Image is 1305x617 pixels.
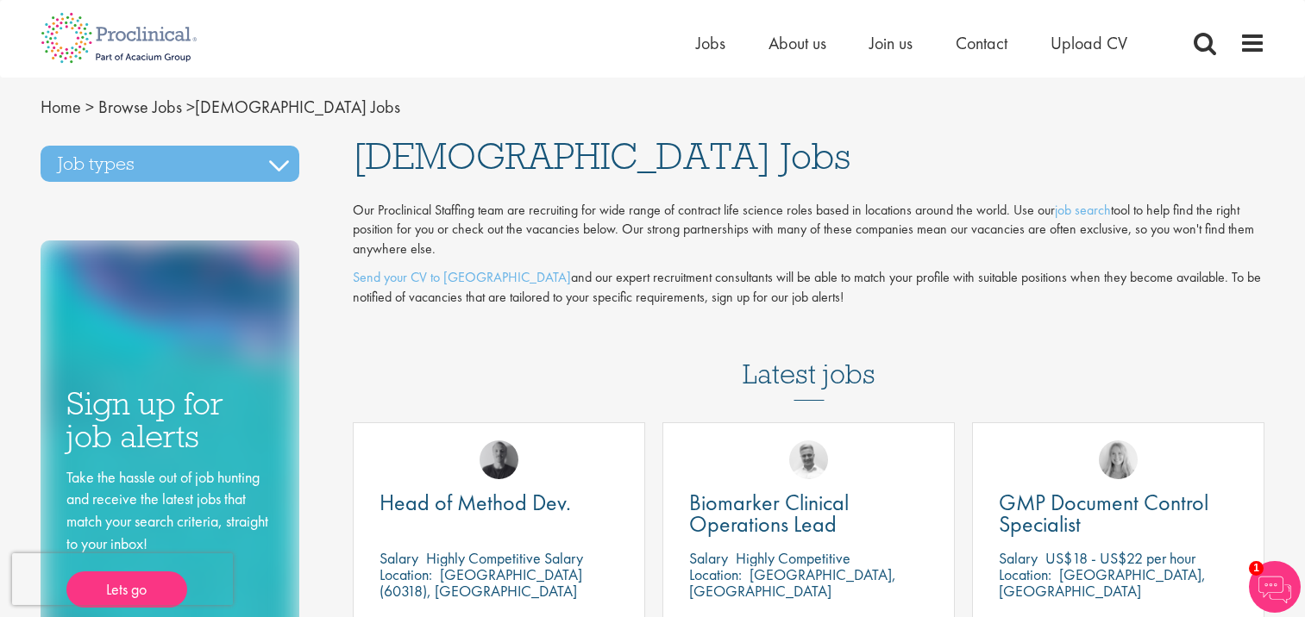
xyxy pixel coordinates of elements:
[999,564,1206,601] p: [GEOGRAPHIC_DATA], [GEOGRAPHIC_DATA]
[1249,561,1264,576] span: 1
[380,488,571,517] span: Head of Method Dev.
[696,32,725,54] a: Jobs
[480,440,518,479] img: Felix Zimmer
[98,96,182,118] a: breadcrumb link to Browse Jobs
[41,96,400,118] span: [DEMOGRAPHIC_DATA] Jobs
[689,548,728,568] span: Salary
[956,32,1007,54] a: Contact
[380,564,432,584] span: Location:
[353,268,1265,308] p: and our expert recruitment consultants will be able to match your profile with suitable positions...
[999,492,1238,535] a: GMP Document Control Specialist
[689,564,896,601] p: [GEOGRAPHIC_DATA], [GEOGRAPHIC_DATA]
[869,32,913,54] a: Join us
[999,564,1051,584] span: Location:
[380,548,418,568] span: Salary
[789,440,828,479] img: Joshua Bye
[689,564,742,584] span: Location:
[1045,548,1195,568] p: US$18 - US$22 per hour
[1051,32,1127,54] a: Upload CV
[12,553,233,605] iframe: reCAPTCHA
[689,488,849,539] span: Biomarker Clinical Operations Lead
[1249,561,1301,613] img: Chatbot
[1055,201,1111,219] a: job search
[353,133,850,179] span: [DEMOGRAPHIC_DATA] Jobs
[999,488,1208,539] span: GMP Document Control Specialist
[66,387,273,453] h3: Sign up for job alerts
[353,268,571,286] a: Send your CV to [GEOGRAPHIC_DATA]
[380,492,618,514] a: Head of Method Dev.
[743,316,875,401] h3: Latest jobs
[380,564,582,601] p: [GEOGRAPHIC_DATA] (60318), [GEOGRAPHIC_DATA]
[769,32,826,54] a: About us
[66,466,273,608] div: Take the hassle out of job hunting and receive the latest jobs that match your search criteria, s...
[41,96,81,118] a: breadcrumb link to Home
[85,96,94,118] span: >
[736,548,850,568] p: Highly Competitive
[426,548,583,568] p: Highly Competitive Salary
[689,492,928,535] a: Biomarker Clinical Operations Lead
[186,96,195,118] span: >
[41,146,299,182] h3: Job types
[999,548,1038,568] span: Salary
[1099,440,1138,479] img: Shannon Briggs
[353,201,1265,260] p: Our Proclinical Staffing team are recruiting for wide range of contract life science roles based ...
